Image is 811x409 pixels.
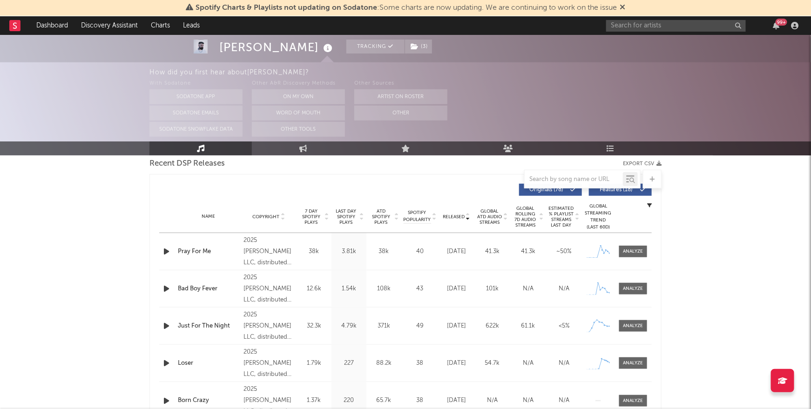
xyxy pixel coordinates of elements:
[404,322,436,331] div: 49
[477,322,508,331] div: 622k
[441,396,472,405] div: [DATE]
[548,206,574,228] span: Estimated % Playlist Streams Last Day
[589,184,652,196] button: Features(18)
[369,247,399,256] div: 38k
[441,284,472,294] div: [DATE]
[30,16,74,35] a: Dashboard
[369,208,393,225] span: ATD Spotify Plays
[441,322,472,331] div: [DATE]
[144,16,176,35] a: Charts
[354,106,447,121] button: Other
[525,187,568,193] span: Originals ( 78 )
[243,272,294,306] div: 2025 [PERSON_NAME] LLC, distributed by Stem
[178,322,239,331] a: Just For The Night
[513,284,544,294] div: N/A
[334,247,364,256] div: 3.81k
[354,78,447,89] div: Other Sources
[299,247,329,256] div: 38k
[369,284,399,294] div: 108k
[334,322,364,331] div: 4.79k
[299,322,329,331] div: 32.3k
[548,284,580,294] div: N/A
[443,214,465,220] span: Released
[513,359,544,368] div: N/A
[513,247,544,256] div: 41.3k
[548,322,580,331] div: <5%
[149,106,243,121] button: Sodatone Emails
[620,4,625,12] span: Dismiss
[243,309,294,343] div: 2025 [PERSON_NAME] LLC, distributed by Stem
[149,89,243,104] button: Sodatone App
[178,359,239,368] a: Loser
[252,89,345,104] button: On My Own
[149,122,243,137] button: Sodatone Snowflake Data
[252,122,345,137] button: Other Tools
[178,396,239,405] a: Born Crazy
[299,284,329,294] div: 12.6k
[477,208,502,225] span: Global ATD Audio Streams
[773,22,779,29] button: 99+
[776,19,787,26] div: 99 +
[252,214,279,220] span: Copyright
[299,396,329,405] div: 1.37k
[178,284,239,294] a: Bad Boy Fever
[334,359,364,368] div: 227
[477,247,508,256] div: 41.3k
[404,284,436,294] div: 43
[196,4,377,12] span: Spotify Charts & Playlists not updating on Sodatone
[441,359,472,368] div: [DATE]
[595,187,638,193] span: Features ( 18 )
[252,78,345,89] div: Other A&R Discovery Methods
[404,359,436,368] div: 38
[252,106,345,121] button: Word Of Mouth
[513,206,538,228] span: Global Rolling 7D Audio Streams
[149,158,225,169] span: Recent DSP Releases
[584,203,612,231] div: Global Streaming Trend (Last 60D)
[176,16,206,35] a: Leads
[196,4,617,12] span: : Some charts are now updating. We are continuing to work on the issue
[548,247,580,256] div: ~ 50 %
[354,89,447,104] button: Artist on Roster
[606,20,746,32] input: Search for artists
[178,213,239,220] div: Name
[404,209,431,223] span: Spotify Popularity
[299,208,324,225] span: 7 Day Spotify Plays
[405,40,433,54] span: ( 3 )
[477,359,508,368] div: 54.7k
[149,78,243,89] div: With Sodatone
[477,284,508,294] div: 101k
[334,208,358,225] span: Last Day Spotify Plays
[74,16,144,35] a: Discovery Assistant
[404,247,436,256] div: 40
[519,184,582,196] button: Originals(78)
[369,359,399,368] div: 88.2k
[405,40,432,54] button: (3)
[369,396,399,405] div: 65.7k
[525,176,623,183] input: Search by song name or URL
[178,247,239,256] a: Pray For Me
[477,396,508,405] div: N/A
[513,396,544,405] div: N/A
[548,396,580,405] div: N/A
[441,247,472,256] div: [DATE]
[243,347,294,380] div: 2025 [PERSON_NAME] LLC, distributed by Stem
[404,396,436,405] div: 38
[346,40,405,54] button: Tracking
[334,396,364,405] div: 220
[299,359,329,368] div: 1.79k
[243,235,294,268] div: 2025 [PERSON_NAME] LLC, distributed by Stem
[334,284,364,294] div: 1.54k
[623,161,662,167] button: Export CSV
[548,359,580,368] div: N/A
[219,40,335,55] div: [PERSON_NAME]
[513,322,544,331] div: 61.1k
[369,322,399,331] div: 371k
[149,67,811,78] div: How did you first hear about [PERSON_NAME] ?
